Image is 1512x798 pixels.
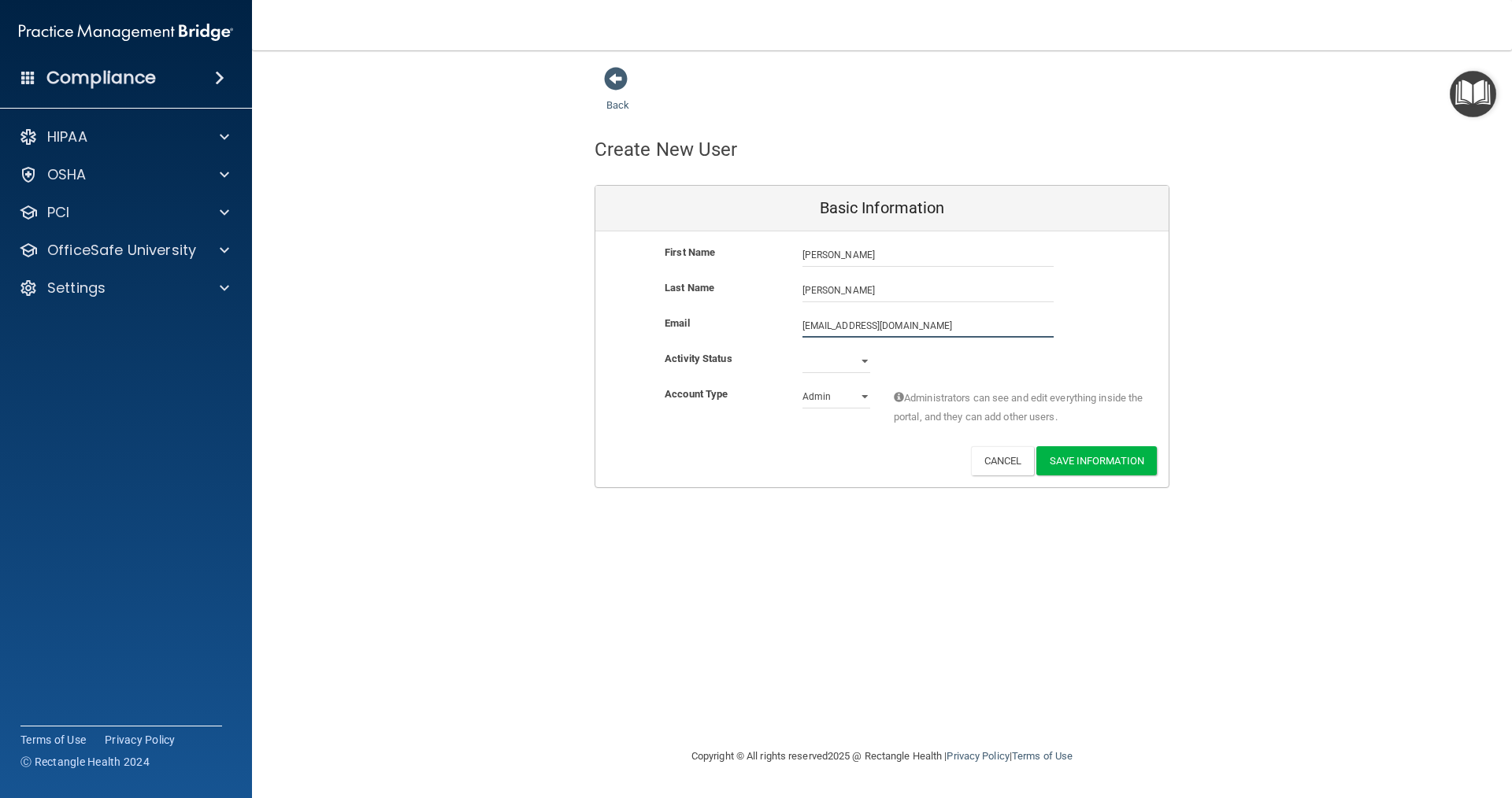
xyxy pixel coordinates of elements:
b: Account Type [665,388,728,400]
p: HIPAA [47,127,87,146]
a: OSHA [19,165,229,184]
span: Administrators can see and edit everything inside the portal, and they can add other users. [894,389,1145,427]
h4: Compliance [46,67,156,89]
b: Activity Status [665,353,732,364]
b: First Name [665,246,715,258]
button: Save Information [1036,446,1157,475]
a: Privacy Policy [105,732,176,748]
b: Last Name [665,282,714,294]
button: Open Resource Center [1450,71,1496,117]
a: Back [606,80,629,111]
b: Email [665,317,690,329]
div: Copyright © All rights reserved 2025 @ Rectangle Health | | [595,731,1169,781]
a: PCI [19,203,229,222]
img: PMB logo [19,17,233,48]
a: Settings [19,279,229,297]
a: Terms of Use [20,732,86,748]
iframe: Drift Widget Chat Controller [1240,686,1493,749]
div: Basic Information [595,186,1169,231]
p: OfficeSafe University [47,241,196,260]
p: Settings [47,279,106,297]
a: Terms of Use [1012,750,1073,762]
a: OfficeSafe University [19,241,229,260]
a: Privacy Policy [947,750,1009,762]
a: HIPAA [19,127,229,146]
button: Cancel [971,446,1035,475]
p: OSHA [47,165,87,184]
h4: Create New User [595,139,738,160]
span: Ⓒ Rectangle Health 2024 [20,754,150,770]
p: PCI [47,203,69,222]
